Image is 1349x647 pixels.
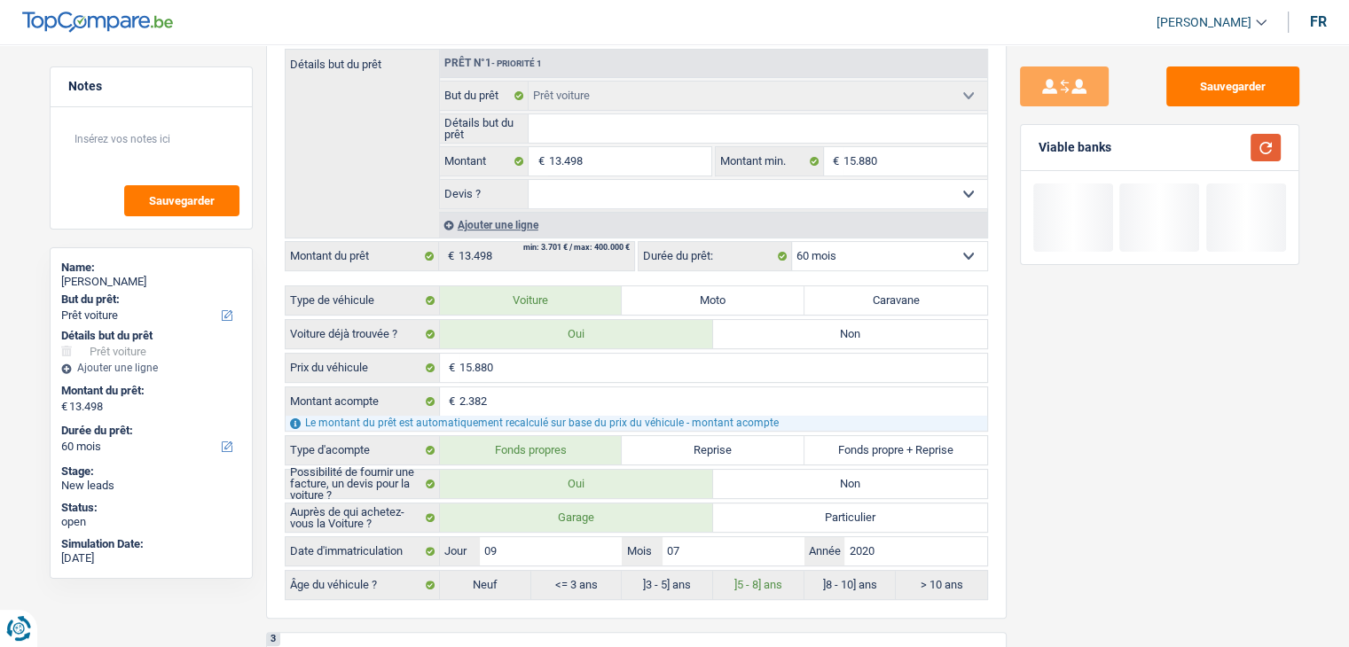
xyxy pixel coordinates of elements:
[61,424,238,438] label: Durée du prêt:
[61,515,241,529] div: open
[440,571,531,599] label: Neuf
[286,436,440,464] label: Type d'acompte
[286,354,440,382] label: Prix du véhicule
[529,147,548,175] span: €
[267,633,280,646] div: 3
[622,286,804,315] label: Moto
[1166,66,1299,106] button: Sauvegarder
[286,387,440,416] label: Montant acompte
[716,147,824,175] label: Montant min.
[22,12,173,33] img: TopCompare Logo
[622,436,804,464] label: Reprise
[61,537,241,551] div: Simulation Date:
[440,147,529,175] label: Montant
[440,387,459,416] span: €
[124,185,239,216] button: Sauvegarder
[61,400,67,414] span: €
[804,436,987,464] label: Fonds propre + Reprise
[61,464,241,479] div: Stage:
[61,362,241,374] div: Ajouter une ligne
[286,242,439,270] label: Montant du prêt
[286,470,440,498] label: Possibilité de fournir une facture, un devis pour la voiture ?
[61,479,241,493] div: New leads
[286,571,440,599] label: Âge du véhicule ?
[286,50,439,70] label: Détails but du prêt
[61,329,241,343] div: Détails but du prêt
[286,503,440,532] label: Auprès de qui achetez-vous la Voiture ?
[1157,15,1251,30] span: [PERSON_NAME]
[286,537,440,565] label: Date d'immatriculation
[1310,13,1327,30] div: fr
[440,470,714,498] label: Oui
[491,58,542,68] span: - Priorité 1
[713,571,804,599] label: ]5 - 8] ans
[61,551,241,565] div: [DATE]
[531,571,623,599] label: <= 3 ans
[713,503,987,532] label: Particulier
[286,416,987,431] div: Le montant du prêt est automatiquement recalculé sur base du prix du véhicule - montant acompte
[622,537,662,565] label: Mois
[713,470,987,498] label: Non
[804,571,896,599] label: ]8 - 10] ans
[1039,140,1111,155] div: Viable banks
[440,114,529,143] label: Détails but du prêt
[440,82,529,110] label: But du prêt
[440,320,714,348] label: Oui
[61,261,241,275] div: Name:
[440,180,529,208] label: Devis ?
[804,537,844,565] label: Année
[1142,8,1267,37] a: [PERSON_NAME]
[480,537,622,565] input: JJ
[149,195,215,207] span: Sauvegarder
[896,571,987,599] label: > 10 ans
[61,501,241,515] div: Status:
[61,292,238,307] label: But du prêt:
[523,244,630,252] div: min: 3.701 € / max: 400.000 €
[286,286,440,315] label: Type de véhicule
[663,537,804,565] input: MM
[61,275,241,289] div: [PERSON_NAME]
[61,384,238,398] label: Montant du prêt:
[844,537,986,565] input: AAAA
[804,286,987,315] label: Caravane
[622,571,713,599] label: ]3 - 5] ans
[713,320,987,348] label: Non
[440,58,546,69] div: Prêt n°1
[824,147,843,175] span: €
[440,503,714,532] label: Garage
[439,212,987,238] div: Ajouter une ligne
[439,242,459,270] span: €
[68,79,234,94] h5: Notes
[440,286,623,315] label: Voiture
[639,242,792,270] label: Durée du prêt:
[440,436,623,464] label: Fonds propres
[440,537,480,565] label: Jour
[440,354,459,382] span: €
[286,320,440,348] label: Voiture déjà trouvée ?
